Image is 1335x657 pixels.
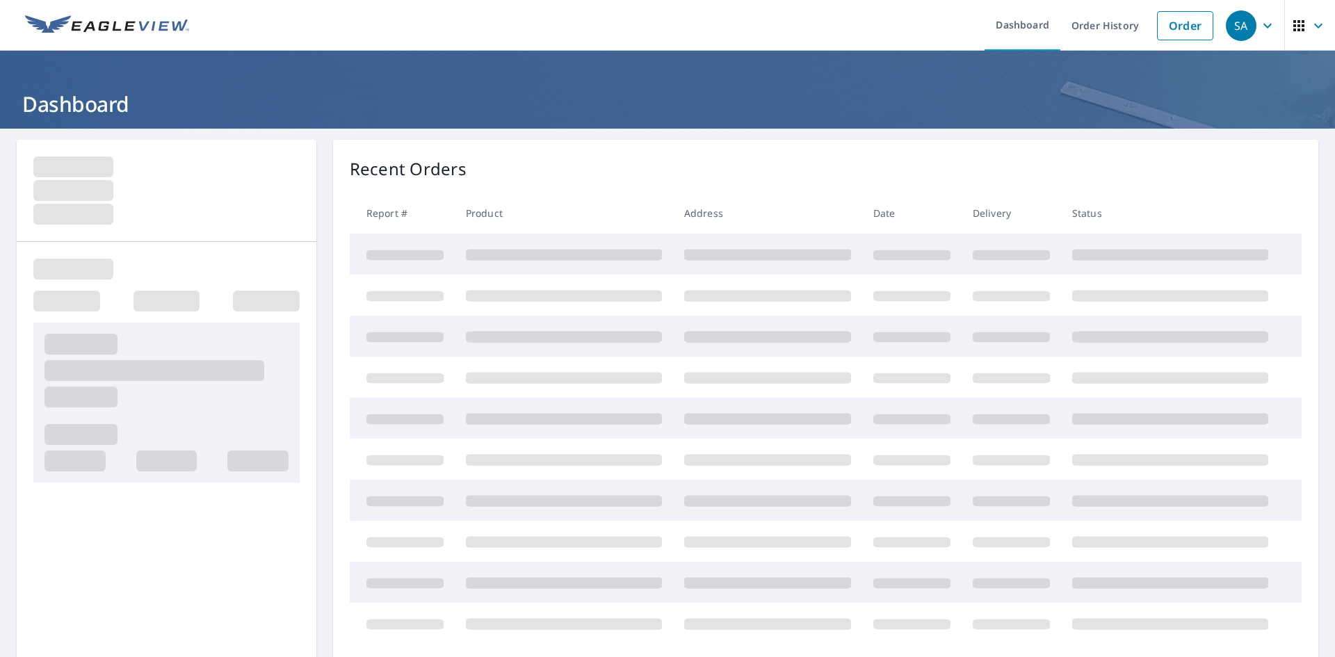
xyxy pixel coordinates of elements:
a: Order [1157,11,1213,40]
th: Delivery [962,193,1061,234]
p: Recent Orders [350,156,467,181]
th: Date [862,193,962,234]
th: Status [1061,193,1279,234]
img: EV Logo [25,15,189,36]
th: Report # [350,193,455,234]
th: Product [455,193,673,234]
div: SA [1226,10,1256,41]
h1: Dashboard [17,90,1318,118]
th: Address [673,193,862,234]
